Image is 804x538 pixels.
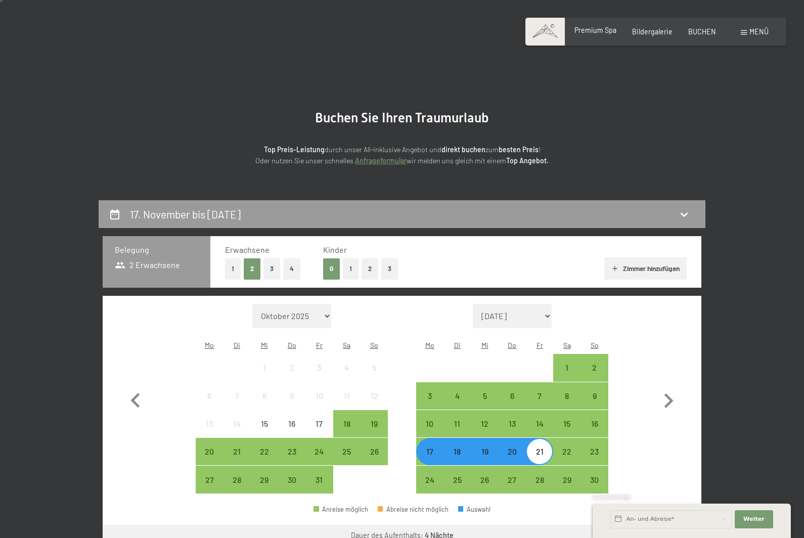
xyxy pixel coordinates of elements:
button: 4 [283,258,300,279]
div: Anreise möglich [581,410,608,437]
div: 21 [224,447,249,473]
div: 17 [306,420,332,445]
div: 11 [334,392,360,417]
div: Thu Nov 20 2025 [499,438,526,465]
div: Anreise möglich [251,466,278,493]
abbr: Donnerstag [288,341,296,349]
div: 20 [197,447,222,473]
div: Anreise möglich [471,438,498,465]
div: Anreise nicht möglich [361,382,388,410]
div: Anreise möglich [361,410,388,437]
div: Anreise möglich [581,466,608,493]
abbr: Mittwoch [261,341,268,349]
div: Anreise möglich [314,506,368,513]
button: 3 [381,258,398,279]
div: Wed Nov 12 2025 [471,410,498,437]
strong: Top Preis-Leistung [264,145,325,154]
div: Thu Oct 23 2025 [278,438,305,465]
div: Anreise nicht möglich [223,410,250,437]
div: 2 [279,364,304,389]
div: 1 [252,364,277,389]
div: Tue Nov 04 2025 [443,382,471,410]
div: 14 [527,420,552,445]
div: Anreise möglich [581,438,608,465]
div: Anreise möglich [499,438,526,465]
div: Mon Nov 10 2025 [416,410,443,437]
button: 1 [343,258,359,279]
div: Anreise nicht möglich [305,354,333,381]
div: Tue Nov 25 2025 [443,466,471,493]
div: 3 [417,392,442,417]
div: Anreise nicht möglich [278,410,305,437]
button: 2 [244,258,260,279]
div: 5 [472,392,497,417]
div: Sun Oct 05 2025 [361,354,388,381]
div: Wed Oct 29 2025 [251,466,278,493]
div: 5 [362,364,387,389]
h2: 17. November bis [DATE] [130,208,241,220]
div: Anreise nicht möglich [251,410,278,437]
div: 15 [554,420,579,445]
button: 0 [323,258,340,279]
div: Anreise nicht möglich [305,382,333,410]
span: Erwachsene [225,245,270,254]
div: 6 [197,392,222,417]
div: 10 [306,392,332,417]
div: Sun Oct 12 2025 [361,382,388,410]
div: 2 [582,364,607,389]
div: 13 [500,420,525,445]
span: 2 Erwachsene [115,259,180,271]
div: Anreise möglich [223,466,250,493]
div: Mon Nov 17 2025 [416,438,443,465]
div: Anreise möglich [581,382,608,410]
div: Wed Oct 15 2025 [251,410,278,437]
div: Fri Oct 17 2025 [305,410,333,437]
div: Wed Nov 26 2025 [471,466,498,493]
div: Anreise möglich [278,438,305,465]
div: 11 [444,420,470,445]
a: Anfrageformular [355,156,407,165]
div: Mon Oct 27 2025 [196,466,223,493]
abbr: Dienstag [454,341,461,349]
div: Sun Nov 09 2025 [581,382,608,410]
span: Kinder [323,245,347,254]
div: Wed Oct 22 2025 [251,438,278,465]
a: Bildergalerie [632,27,673,36]
div: 20 [500,447,525,473]
div: 27 [197,476,222,501]
div: Thu Oct 16 2025 [278,410,305,437]
div: Anreise möglich [305,438,333,465]
div: 16 [279,420,304,445]
div: 26 [472,476,497,501]
div: Thu Oct 09 2025 [278,382,305,410]
div: Mon Oct 06 2025 [196,382,223,410]
div: 29 [252,476,277,501]
div: Anreise möglich [416,410,443,437]
div: Anreise möglich [305,466,333,493]
div: Anreise möglich [526,410,553,437]
div: 8 [554,392,579,417]
div: Anreise möglich [278,466,305,493]
div: Sat Oct 11 2025 [333,382,361,410]
div: Sun Oct 26 2025 [361,438,388,465]
button: 1 [225,258,241,279]
div: Anreise nicht möglich [278,382,305,410]
div: 24 [417,476,442,501]
div: Fri Oct 31 2025 [305,466,333,493]
div: Sat Oct 18 2025 [333,410,361,437]
div: 12 [362,392,387,417]
div: Wed Nov 19 2025 [471,438,498,465]
abbr: Montag [205,341,214,349]
div: Anreise möglich [581,354,608,381]
div: Anreise nicht möglich [305,410,333,437]
div: Anreise möglich [553,466,580,493]
span: Buchen Sie Ihren Traumurlaub [315,110,489,125]
div: Sun Oct 19 2025 [361,410,388,437]
div: Anreise möglich [443,382,471,410]
span: BUCHEN [688,27,716,36]
div: Auswahl [458,506,490,513]
abbr: Freitag [537,341,543,349]
div: Anreise möglich [416,438,443,465]
div: Mon Oct 20 2025 [196,438,223,465]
